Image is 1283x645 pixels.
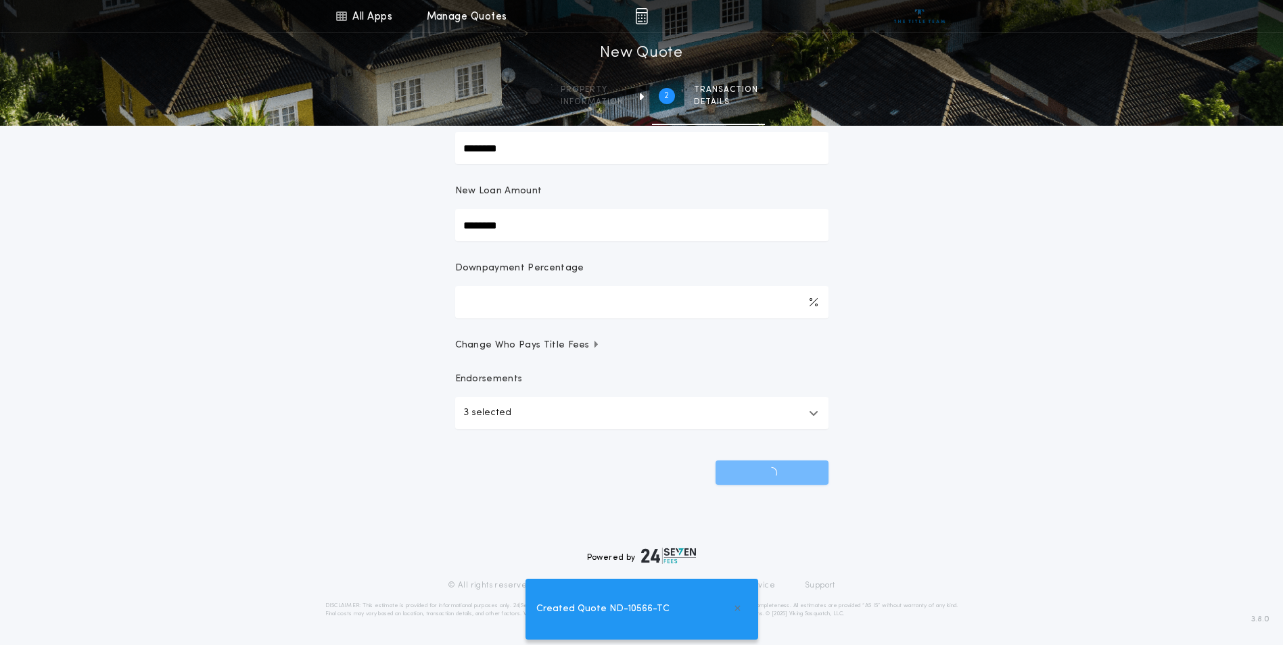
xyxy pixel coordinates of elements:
div: Powered by [587,548,697,564]
img: logo [641,548,697,564]
p: 3 selected [463,405,511,421]
p: Endorsements [455,373,829,386]
span: Transaction [694,85,758,95]
span: Property [561,85,624,95]
span: Created Quote ND-10566-TC [536,602,670,617]
input: Sale Price [455,132,829,164]
input: New Loan Amount [455,209,829,241]
h1: New Quote [600,43,682,64]
img: img [635,8,648,24]
button: 3 selected [455,397,829,429]
span: information [561,97,624,107]
span: Change Who Pays Title Fees [455,339,601,352]
p: New Loan Amount [455,185,542,198]
p: Downpayment Percentage [455,262,584,275]
h2: 2 [664,91,669,101]
img: vs-icon [894,9,945,23]
input: Downpayment Percentage [455,286,829,318]
span: details [694,97,758,107]
button: Change Who Pays Title Fees [455,339,829,352]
